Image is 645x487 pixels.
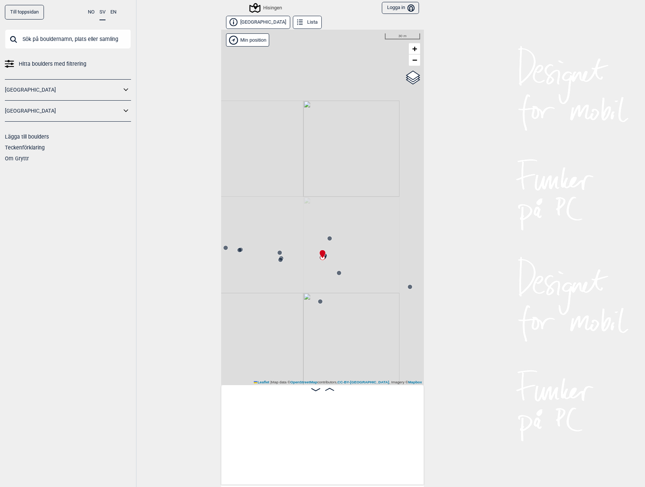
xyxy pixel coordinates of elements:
[406,69,420,86] a: Layers
[5,155,29,161] a: Om Gryttr
[5,106,121,116] a: [GEOGRAPHIC_DATA]
[110,5,116,20] button: EN
[5,145,45,151] a: Teckenförklaring
[226,33,269,47] div: Vis min position
[412,55,417,65] span: −
[409,43,420,54] a: Zoom in
[5,134,49,140] a: Lägga till boulders
[270,380,271,384] span: |
[382,2,419,14] button: Logga in
[254,380,269,384] a: Leaflet
[226,16,290,29] button: [GEOGRAPHIC_DATA]
[293,16,322,29] button: Lista
[19,59,86,69] span: Hitta boulders med filtrering
[409,54,420,66] a: Zoom out
[338,380,389,384] a: CC-BY-[GEOGRAPHIC_DATA]
[408,380,422,384] a: Mapbox
[250,3,282,12] div: Hisingen
[5,59,131,69] a: Hitta boulders med filtrering
[88,5,95,20] button: NO
[412,44,417,53] span: +
[252,380,424,385] div: Map data © contributors, , Imagery ©
[99,5,105,20] button: SV
[290,380,317,384] a: OpenStreetMap
[5,84,121,95] a: [GEOGRAPHIC_DATA]
[385,33,420,39] div: 30 m
[5,5,44,20] a: Till toppsidan
[5,29,131,49] input: Sök på bouldernamn, plats eller samling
